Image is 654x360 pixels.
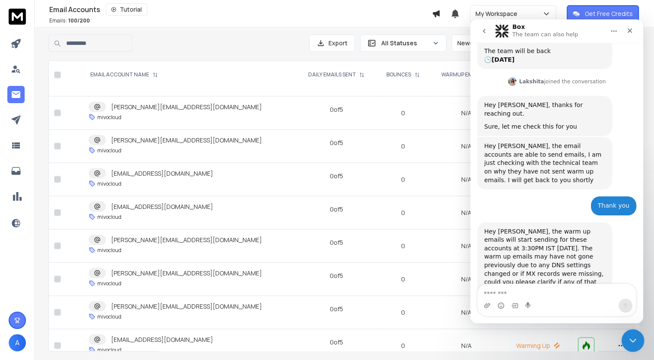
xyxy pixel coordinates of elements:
p: [PERSON_NAME][EMAIL_ADDRESS][DOMAIN_NAME] [111,302,262,310]
textarea: Message… [7,265,166,279]
button: Send a message… [148,279,162,293]
button: A [9,334,26,351]
p: [EMAIL_ADDRESS][DOMAIN_NAME] [111,169,213,177]
p: Get Free Credits [585,9,633,18]
p: DAILY EMAILS SENT [308,71,356,78]
p: BOUNCES [386,71,411,78]
p: [EMAIL_ADDRESS][DOMAIN_NAME] [111,202,213,211]
p: Warming Up [508,341,568,350]
p: 0 [382,275,425,283]
iframe: Intercom live chat [470,19,643,323]
p: My Workspace [475,9,521,18]
p: mivocloud [97,246,121,253]
div: 0 of 5 [329,105,343,114]
p: mivocloud [97,280,121,287]
div: 0 of 5 [329,304,343,313]
p: All Statuses [381,39,429,47]
p: mivocloud [97,213,121,220]
div: Hey [PERSON_NAME], the warm up emails will start sending for these accounts at 3:30PM IST [DATE].... [7,203,142,298]
td: N/A [430,262,503,296]
td: N/A [430,129,503,163]
div: 0 of 5 [329,205,343,213]
div: Hey [PERSON_NAME], the warm up emails will start sending for these accounts at 3:30PM IST [DATE].... [14,208,135,293]
p: mivocloud [97,346,121,353]
iframe: Intercom live chat [622,329,644,352]
button: Start recording [55,283,62,290]
p: [EMAIL_ADDRESS][DOMAIN_NAME] [111,335,213,344]
div: EMAIL ACCOUNT NAME [90,71,158,78]
p: 0 [382,108,425,117]
button: Gif picker [41,283,48,290]
p: 0 [382,241,425,250]
button: Tutorial [105,3,147,16]
p: 0 [382,142,425,150]
button: Newest [452,35,508,52]
span: 100 / 200 [68,17,90,24]
td: N/A [430,163,503,196]
p: mivocloud [97,313,121,320]
td: N/A [430,96,503,129]
td: N/A [430,296,503,329]
div: Lakshita says… [7,203,166,317]
p: 0 [382,175,425,183]
p: [PERSON_NAME][EMAIL_ADDRESS][DOMAIN_NAME] [111,235,262,244]
p: WARMUP EMAILS [441,71,483,78]
p: mivocloud [97,114,121,120]
div: Email Accounts [49,3,432,16]
div: 0 of 5 [329,171,343,180]
p: Emails : [49,17,90,24]
p: 0 [382,208,425,217]
button: Emoji picker [27,283,34,290]
div: 0 of 5 [329,238,343,246]
p: [PERSON_NAME][EMAIL_ADDRESS][DOMAIN_NAME] [111,102,262,111]
button: Get Free Credits [567,5,639,22]
button: Export [309,35,355,52]
p: 0 [382,308,425,316]
td: N/A [430,229,503,262]
button: Upload attachment [13,283,20,290]
p: [PERSON_NAME][EMAIL_ADDRESS][DOMAIN_NAME] [111,136,262,144]
div: 0 of 5 [329,271,343,280]
td: N/A [430,196,503,229]
p: mivocloud [97,180,121,187]
div: 0 of 5 [329,338,343,346]
p: 0 [382,341,425,350]
div: 0 of 5 [329,138,343,147]
p: mivocloud [97,147,121,154]
p: [PERSON_NAME][EMAIL_ADDRESS][DOMAIN_NAME] [111,268,262,277]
